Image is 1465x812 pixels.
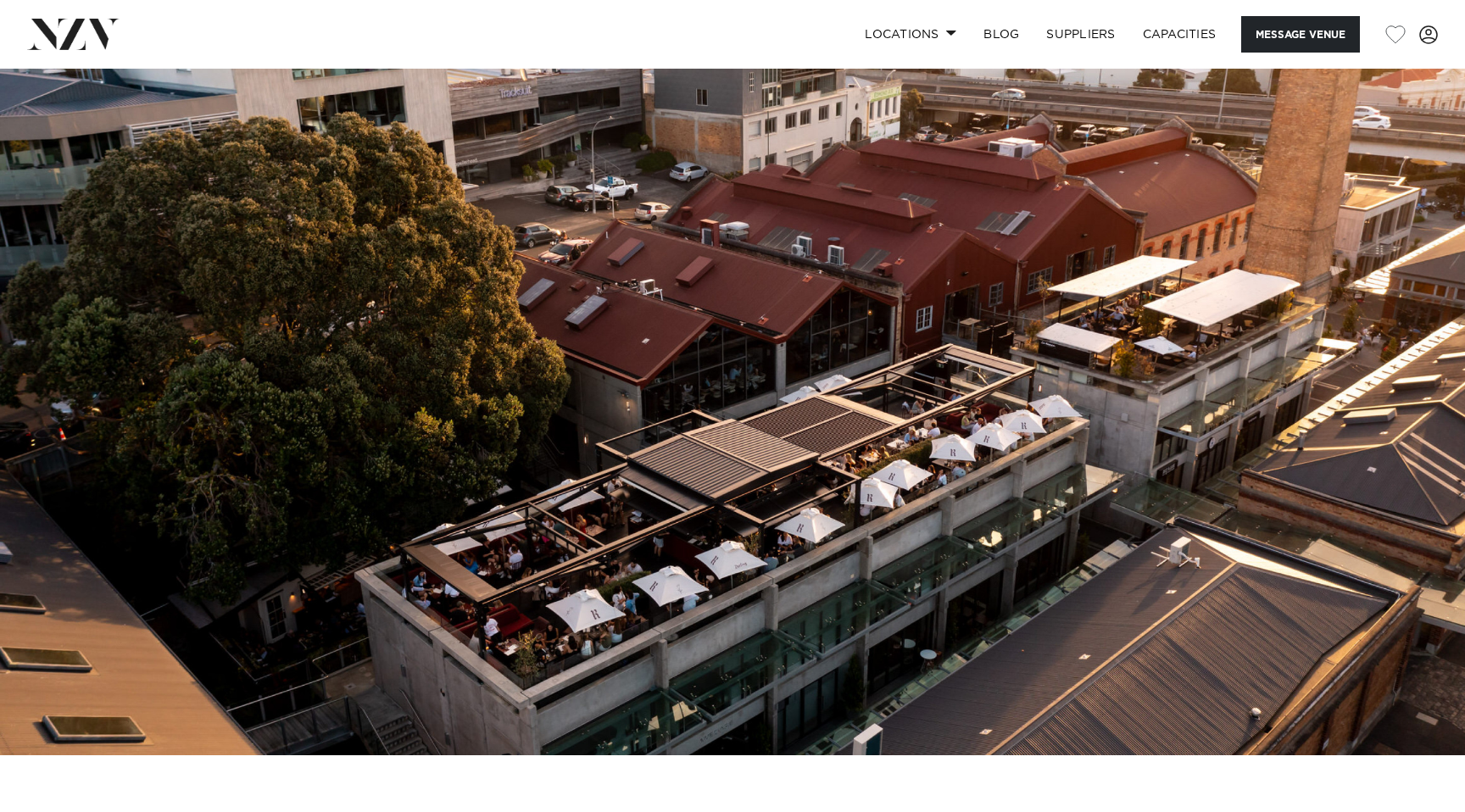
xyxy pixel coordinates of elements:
[970,16,1033,53] a: BLOG
[1241,16,1360,53] button: Message Venue
[1129,16,1230,53] a: Capacities
[1033,16,1128,53] a: SUPPLIERS
[27,19,120,49] img: nzv-logo.png
[851,16,970,53] a: Locations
